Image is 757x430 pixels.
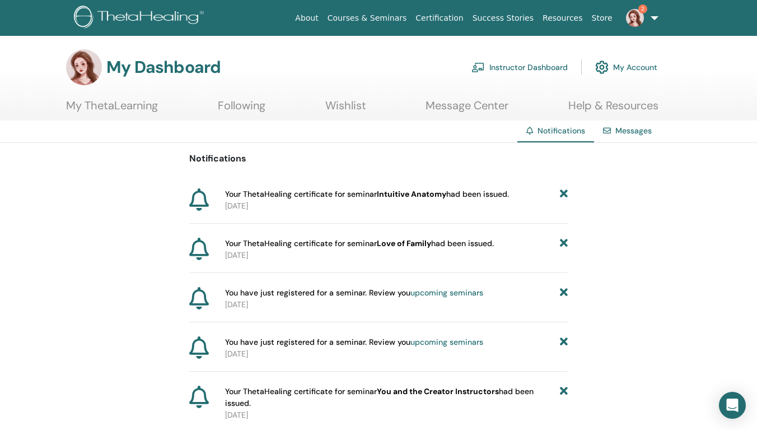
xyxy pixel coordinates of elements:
[538,126,585,136] span: Notifications
[225,249,568,261] p: [DATE]
[410,337,483,347] a: upcoming seminars
[595,55,657,80] a: My Account
[225,200,568,212] p: [DATE]
[106,57,221,77] h3: My Dashboard
[410,288,483,298] a: upcoming seminars
[626,9,644,27] img: default.jpg
[587,8,617,29] a: Store
[225,188,509,200] span: Your ThetaHealing certificate for seminar had been issued.
[218,99,265,121] a: Following
[225,386,560,409] span: Your ThetaHealing certificate for seminar had been issued.
[426,99,508,121] a: Message Center
[377,238,431,248] b: Love of Family
[225,299,568,311] p: [DATE]
[468,8,538,29] a: Success Stories
[615,126,652,136] a: Messages
[66,49,102,85] img: default.jpg
[377,386,499,396] b: You and the Creator Instructors
[411,8,468,29] a: Certification
[225,409,568,421] p: [DATE]
[66,99,158,121] a: My ThetaLearning
[225,336,483,348] span: You have just registered for a seminar. Review you
[189,152,568,165] p: Notifications
[74,6,208,31] img: logo.png
[568,99,658,121] a: Help & Resources
[225,348,568,360] p: [DATE]
[291,8,323,29] a: About
[225,287,483,299] span: You have just registered for a seminar. Review you
[471,62,485,72] img: chalkboard-teacher.svg
[638,4,647,13] span: 2
[325,99,366,121] a: Wishlist
[538,8,587,29] a: Resources
[595,58,609,77] img: cog.svg
[225,238,494,249] span: Your ThetaHealing certificate for seminar had been issued.
[377,189,446,199] b: Intuitive Anatomy
[471,55,568,80] a: Instructor Dashboard
[323,8,412,29] a: Courses & Seminars
[719,392,746,419] div: Open Intercom Messenger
